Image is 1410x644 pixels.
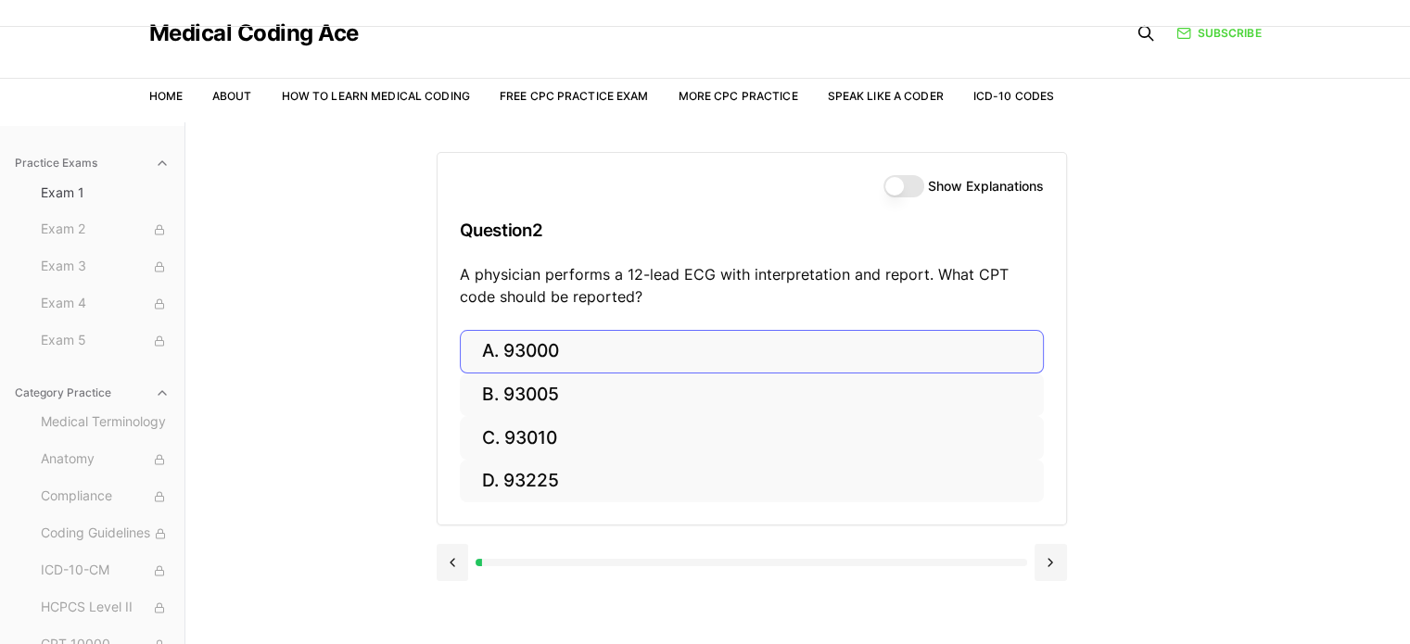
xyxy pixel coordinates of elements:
[41,524,170,544] span: Coding Guidelines
[41,561,170,581] span: ICD-10-CM
[33,289,177,319] button: Exam 4
[41,257,170,277] span: Exam 3
[460,330,1044,373] button: A. 93000
[149,89,183,103] a: Home
[282,89,470,103] a: How to Learn Medical Coding
[828,89,944,103] a: Speak Like a Coder
[928,180,1044,193] label: Show Explanations
[41,412,170,433] span: Medical Terminology
[41,183,170,202] span: Exam 1
[41,220,170,240] span: Exam 2
[41,449,170,470] span: Anatomy
[678,89,797,103] a: More CPC Practice
[41,486,170,507] span: Compliance
[33,215,177,245] button: Exam 2
[33,519,177,549] button: Coding Guidelines
[460,416,1044,460] button: C. 93010
[33,326,177,356] button: Exam 5
[1176,25,1261,42] a: Subscribe
[149,22,359,44] a: Medical Coding Ace
[460,460,1044,503] button: D. 93225
[500,89,649,103] a: Free CPC Practice Exam
[33,482,177,511] button: Compliance
[33,556,177,586] button: ICD-10-CM
[212,89,252,103] a: About
[7,378,177,408] button: Category Practice
[41,331,170,351] span: Exam 5
[973,89,1054,103] a: ICD-10 Codes
[460,263,1044,308] p: A physician performs a 12-lead ECG with interpretation and report. What CPT code should be reported?
[460,373,1044,417] button: B. 93005
[33,408,177,437] button: Medical Terminology
[33,593,177,623] button: HCPCS Level II
[33,178,177,208] button: Exam 1
[33,445,177,474] button: Anatomy
[460,203,1044,258] h3: Question 2
[7,148,177,178] button: Practice Exams
[41,294,170,314] span: Exam 4
[33,252,177,282] button: Exam 3
[41,598,170,618] span: HCPCS Level II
